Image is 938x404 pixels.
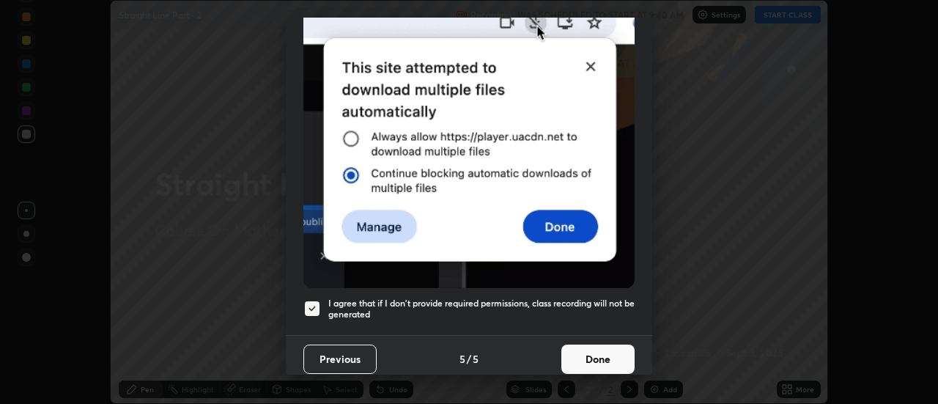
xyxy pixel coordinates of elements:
button: Done [561,345,635,374]
h5: I agree that if I don't provide required permissions, class recording will not be generated [328,298,635,320]
h4: 5 [473,351,479,367]
button: Previous [303,345,377,374]
h4: 5 [459,351,465,367]
h4: / [467,351,471,367]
